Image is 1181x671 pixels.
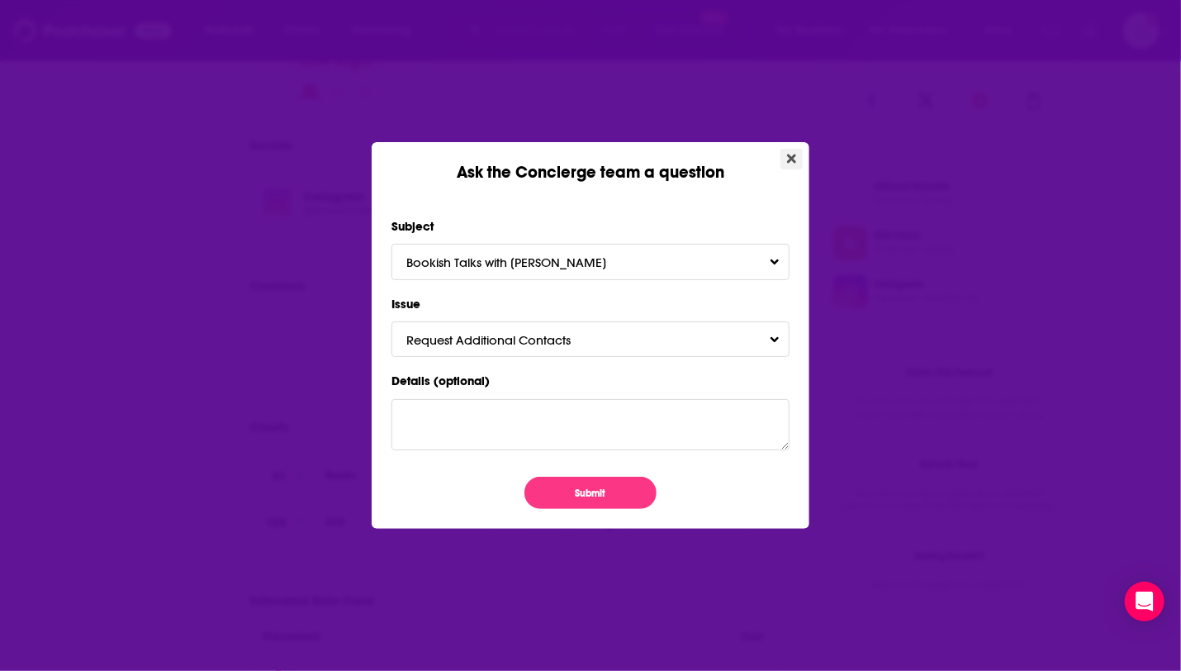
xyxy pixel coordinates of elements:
[1125,582,1164,621] div: Open Intercom Messenger
[391,370,790,392] label: Details (optional)
[391,321,790,357] button: Request Additional ContactsToggle Pronoun Dropdown
[780,149,803,169] button: Close
[407,255,640,270] span: Bookish Talks with [PERSON_NAME]
[391,293,790,315] label: Issue
[372,142,809,183] div: Ask the Concierge team a question
[391,244,790,279] button: Bookish Talks with [PERSON_NAME]Toggle Pronoun Dropdown
[407,332,605,348] span: Request Additional Contacts
[391,216,790,237] label: Subject
[524,477,657,509] button: Submit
